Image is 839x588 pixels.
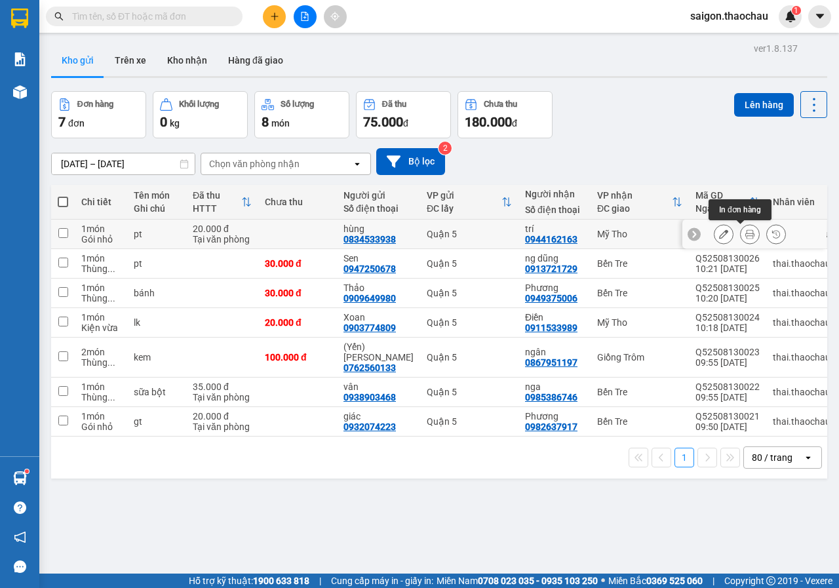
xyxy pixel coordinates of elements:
[427,387,512,397] div: Quận 5
[597,416,682,427] div: Bến Tre
[72,9,227,24] input: Tìm tên, số ĐT hoặc mã đơn
[134,416,180,427] div: gt
[81,293,121,304] div: Thùng vừa
[81,382,121,392] div: 1 món
[343,234,396,245] div: 0834533938
[695,411,760,421] div: Q52508130021
[343,203,414,214] div: Số điện thoại
[525,347,584,357] div: ngân
[773,352,830,363] div: thai.thaochau
[695,264,760,274] div: 10:21 [DATE]
[14,560,26,573] span: message
[695,203,749,214] div: Ngày ĐH
[695,392,760,402] div: 09:55 [DATE]
[254,91,349,138] button: Số lượng8món
[773,416,830,427] div: thai.thaochau
[343,411,414,421] div: giác
[134,352,180,363] div: kem
[193,190,241,201] div: Đã thu
[172,92,187,104] span: SL:
[382,100,406,109] div: Đã thu
[189,574,309,588] span: Hỗ trợ kỹ thuật:
[427,258,512,269] div: Quận 5
[265,258,330,269] div: 30.000 đ
[695,293,760,304] div: 10:20 [DATE]
[107,392,115,402] span: ...
[695,382,760,392] div: Q52508130022
[343,253,414,264] div: Sen
[714,224,733,244] div: Sửa đơn hàng
[51,91,146,138] button: Đơn hàng7đơn
[695,283,760,293] div: Q52508130025
[597,203,672,214] div: ĐC giao
[193,203,241,214] div: HTTT
[102,14,195,26] p: Nhận:
[281,100,314,109] div: Số lượng
[773,288,830,298] div: thai.thaochau
[157,45,218,76] button: Kho nhận
[81,323,121,333] div: Kiện vừa
[525,357,577,368] div: 0867951197
[324,5,347,28] button: aim
[352,159,362,169] svg: open
[193,421,252,432] div: Tại văn phòng
[695,312,760,323] div: Q52508130024
[427,203,501,214] div: ĐC lấy
[186,185,258,220] th: Toggle SortBy
[13,85,27,99] img: warehouse-icon
[343,421,396,432] div: 0932074223
[343,293,396,304] div: 0909649980
[104,45,157,76] button: Trên xe
[712,574,714,588] span: |
[754,41,798,56] div: ver 1.8.137
[193,411,252,421] div: 20.000 đ
[5,64,101,81] td: CR:
[773,317,830,328] div: thai.thaochau
[597,229,682,239] div: Mỹ Tho
[14,501,26,514] span: question-circle
[13,52,27,66] img: solution-icon
[525,421,577,432] div: 0982637917
[81,197,121,207] div: Chi tiết
[134,288,180,298] div: bánh
[680,8,779,24] span: saigon.thaochau
[218,45,294,76] button: Hàng đã giao
[808,5,831,28] button: caret-down
[773,258,830,269] div: thai.thaochau
[134,203,180,214] div: Ghi chú
[427,190,501,201] div: VP gửi
[5,85,87,110] span: 1 - Thùng xốp (đồ lạnh)
[458,91,553,138] button: Chưa thu180.000đ
[81,392,121,402] div: Thùng vừa
[209,157,300,170] div: Chọn văn phòng nhận
[343,363,396,373] div: 0762560133
[81,234,121,245] div: Gói nhỏ
[608,574,703,588] span: Miền Bắc
[525,382,584,392] div: nga
[525,312,584,323] div: Điền
[25,469,29,473] sup: 1
[343,283,414,293] div: Thảo
[343,264,396,274] div: 0947250678
[695,190,749,201] div: Mã GD
[21,66,27,79] span: 0
[265,352,330,363] div: 100.000 đ
[193,382,252,392] div: 35.000 đ
[134,387,180,397] div: sữa bột
[597,190,672,201] div: VP nhận
[525,189,584,199] div: Người nhận
[597,258,682,269] div: Bến Tre
[356,91,451,138] button: Đã thu75.000đ
[265,317,330,328] div: 20.000 đ
[734,93,794,117] button: Lên hàng
[525,283,584,293] div: Phương
[5,14,100,26] p: Gửi từ:
[81,357,121,368] div: Thùng vừa
[427,352,512,363] div: Quận 5
[695,357,760,368] div: 09:55 [DATE]
[5,43,64,55] span: 0938231654
[363,114,403,130] span: 75.000
[695,347,760,357] div: Q52508130023
[709,199,771,220] div: In đơn hàng
[81,421,121,432] div: Gói nhỏ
